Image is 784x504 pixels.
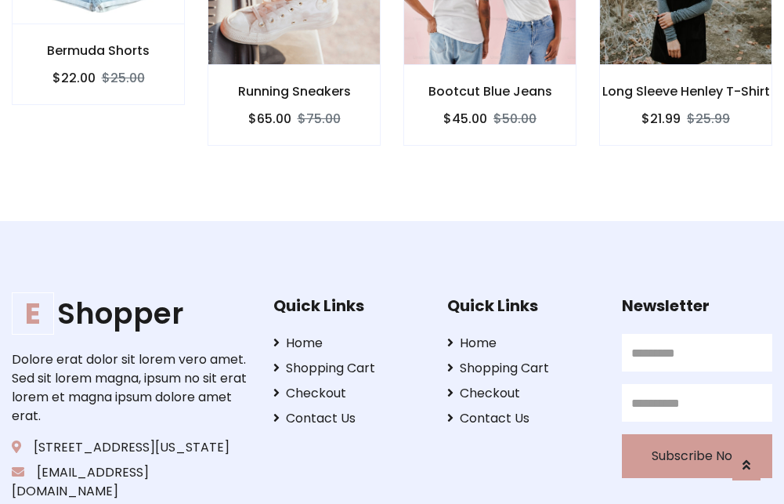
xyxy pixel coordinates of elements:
[600,84,771,99] h6: Long Sleeve Henley T-Shirt
[273,384,424,403] a: Checkout
[12,292,54,335] span: E
[13,43,184,58] h6: Bermuda Shorts
[298,110,341,128] del: $75.00
[273,296,424,315] h5: Quick Links
[12,463,249,501] p: [EMAIL_ADDRESS][DOMAIN_NAME]
[273,359,424,378] a: Shopping Cart
[493,110,537,128] del: $50.00
[443,111,487,126] h6: $45.00
[622,296,772,315] h5: Newsletter
[447,359,598,378] a: Shopping Cart
[208,84,380,99] h6: Running Sneakers
[447,384,598,403] a: Checkout
[447,334,598,353] a: Home
[641,111,681,126] h6: $21.99
[687,110,730,128] del: $25.99
[102,69,145,87] del: $25.00
[404,84,576,99] h6: Bootcut Blue Jeans
[622,434,772,478] button: Subscribe Now
[273,334,424,353] a: Home
[12,296,249,331] h1: Shopper
[12,438,249,457] p: [STREET_ADDRESS][US_STATE]
[273,409,424,428] a: Contact Us
[447,296,598,315] h5: Quick Links
[12,350,249,426] p: Dolore erat dolor sit lorem vero amet. Sed sit lorem magna, ipsum no sit erat lorem et magna ipsu...
[12,296,249,331] a: EShopper
[447,409,598,428] a: Contact Us
[248,111,291,126] h6: $65.00
[52,71,96,85] h6: $22.00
